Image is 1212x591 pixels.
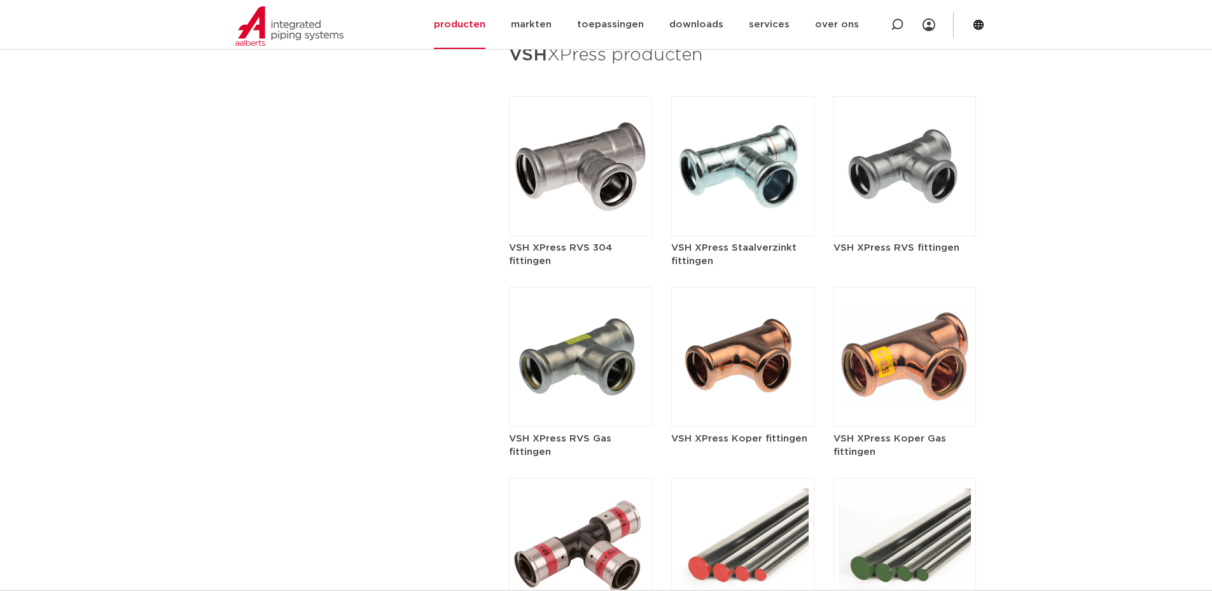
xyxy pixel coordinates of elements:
[509,432,652,459] h5: VSH XPress RVS Gas fittingen
[509,41,977,71] h3: XPress producten
[509,241,652,268] h5: VSH XPress RVS 304 fittingen
[833,352,977,459] a: VSH XPress Koper Gas fittingen
[833,241,977,254] h5: VSH XPress RVS fittingen
[509,161,652,268] a: VSH XPress RVS 304 fittingen
[671,352,814,445] a: VSH XPress Koper fittingen
[833,161,977,254] a: VSH XPress RVS fittingen
[671,432,814,445] h5: VSH XPress Koper fittingen
[509,352,652,459] a: VSH XPress RVS Gas fittingen
[671,161,814,268] a: VSH XPress Staalverzinkt fittingen
[671,241,814,268] h5: VSH XPress Staalverzinkt fittingen
[833,432,977,459] h5: VSH XPress Koper Gas fittingen
[509,46,547,64] strong: VSH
